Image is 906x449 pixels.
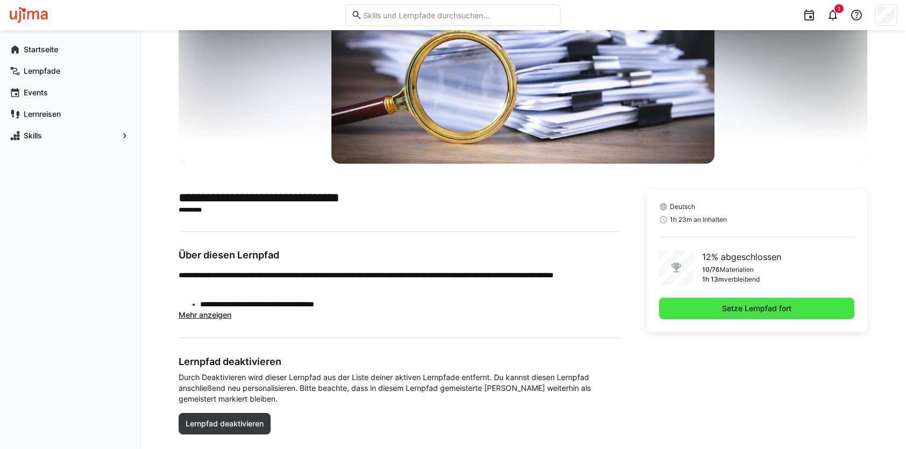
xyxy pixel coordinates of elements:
p: 10/76 [702,265,720,274]
span: Lernpfad deaktivieren [184,418,265,429]
span: Setze Lernpfad fort [720,303,793,314]
input: Skills und Lernpfade durchsuchen… [362,10,555,20]
span: Mehr anzeigen [179,310,231,319]
span: Deutsch [670,202,695,211]
p: 12% abgeschlossen [702,250,781,263]
p: Materialien [720,265,754,274]
h3: Über diesen Lernpfad [179,249,620,261]
span: 1h 23m an Inhalten [670,215,727,224]
button: Setze Lernpfad fort [659,298,854,319]
h3: Lernpfad deaktivieren [179,355,620,368]
p: verbleibend [724,275,760,284]
button: Lernpfad deaktivieren [179,413,271,434]
span: 1 [838,5,840,12]
span: Durch Deaktivieren wird dieser Lernpfad aus der Liste deiner aktiven Lernpfade entfernt. Du kanns... [179,372,620,404]
p: 1h 13m [702,275,724,284]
